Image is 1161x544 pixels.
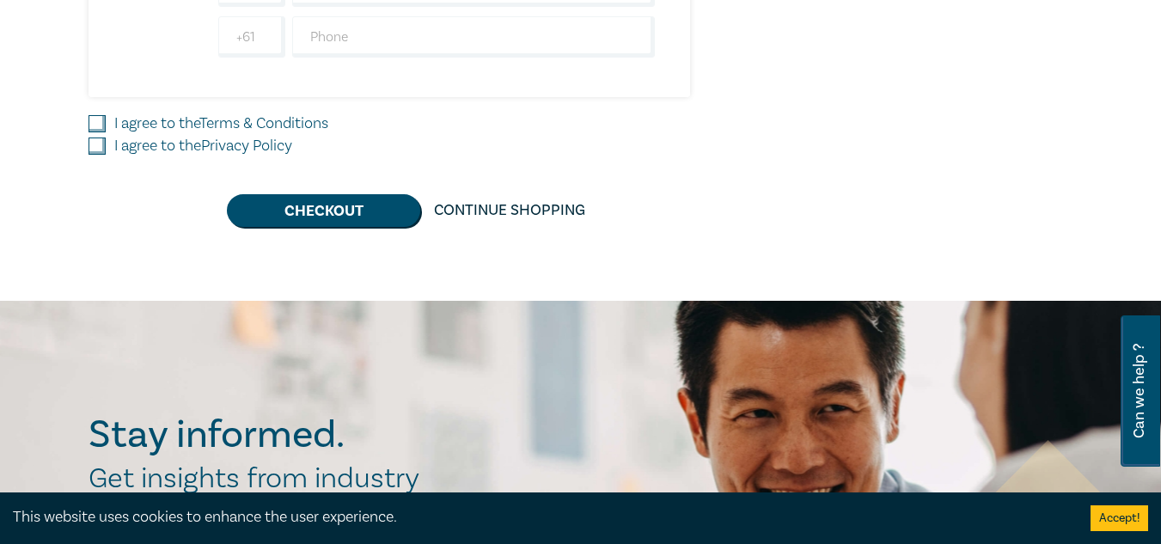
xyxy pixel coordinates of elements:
label: I agree to the [114,113,328,135]
a: Privacy Policy [201,136,292,156]
a: Continue Shopping [420,194,599,227]
button: Checkout [227,194,420,227]
label: I agree to the [114,135,292,157]
h2: Stay informed. [89,413,494,457]
button: Accept cookies [1091,505,1148,531]
div: This website uses cookies to enhance the user experience. [13,506,1065,529]
span: Can we help ? [1131,326,1147,456]
input: Phone [292,16,656,58]
input: +61 [218,16,285,58]
a: Terms & Conditions [199,113,328,133]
